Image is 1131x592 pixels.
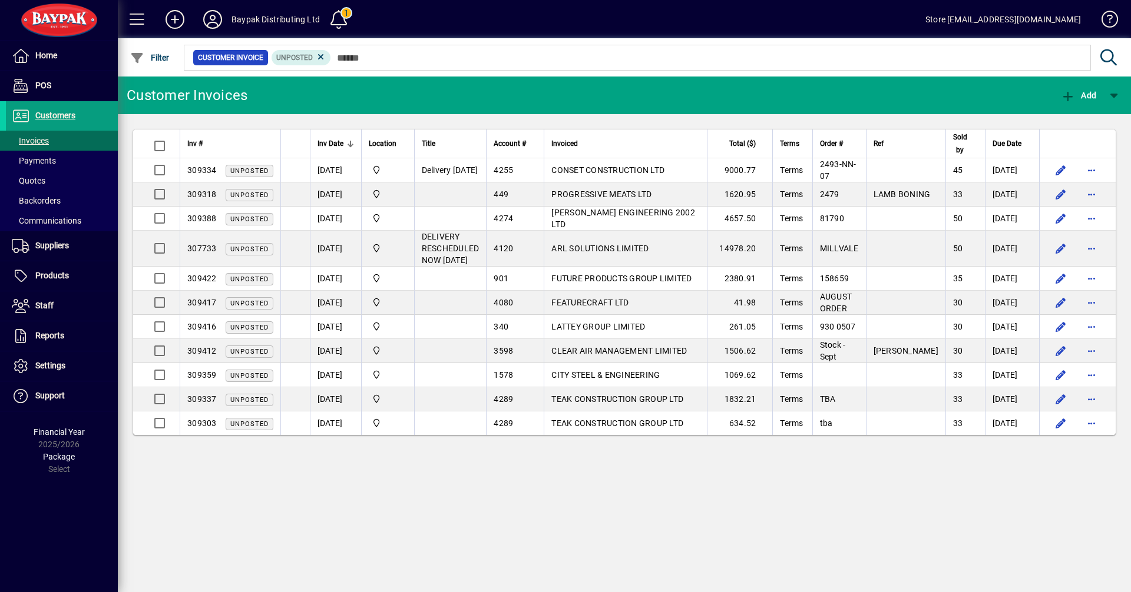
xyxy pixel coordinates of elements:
[12,216,81,225] span: Communications
[780,322,803,331] span: Terms
[187,244,217,253] span: 307733
[6,211,118,231] a: Communications
[422,165,478,175] span: Delivery [DATE]
[820,189,839,199] span: 2479
[318,137,343,150] span: Inv Date
[310,231,361,267] td: [DATE]
[993,137,1032,150] div: Due Date
[551,137,578,150] span: Invoiced
[310,158,361,182] td: [DATE]
[1061,91,1096,100] span: Add
[953,298,963,307] span: 30
[187,322,217,331] span: 309416
[985,267,1039,291] td: [DATE]
[230,245,269,253] span: Unposted
[494,418,513,428] span: 4289
[551,165,664,175] span: CONSET CONSTRUCTION LTD
[6,171,118,191] a: Quotes
[780,189,803,199] span: Terms
[369,368,407,381] span: Baypak - Onekawa
[1058,85,1099,106] button: Add
[369,296,407,309] span: Baypak - Onekawa
[494,394,513,404] span: 4289
[35,111,75,120] span: Customers
[35,391,65,400] span: Support
[187,274,217,283] span: 309422
[369,188,407,201] span: Baypak - Onekawa
[707,207,773,231] td: 4657.50
[230,191,269,199] span: Unposted
[551,394,683,404] span: TEAK CONSTRUCTION GROUP LTD
[780,244,803,253] span: Terms
[369,272,407,285] span: Baypak - Onekawa
[953,346,963,355] span: 30
[551,189,652,199] span: PROGRESSIVE MEATS LTD
[551,322,645,331] span: LATTEY GROUP LIMITED
[953,131,967,157] span: Sold by
[187,418,217,428] span: 309303
[6,381,118,411] a: Support
[310,267,361,291] td: [DATE]
[35,301,54,310] span: Staff
[1051,239,1070,258] button: Edit
[1051,390,1070,408] button: Edit
[820,137,843,150] span: Order #
[1051,209,1070,228] button: Edit
[494,137,526,150] span: Account #
[707,411,773,435] td: 634.52
[369,393,407,405] span: Baypak - Onekawa
[780,418,803,428] span: Terms
[715,137,767,150] div: Total ($)
[198,52,263,64] span: Customer Invoice
[1051,341,1070,360] button: Edit
[369,212,407,225] span: Baypak - Onekawa
[820,159,856,181] span: 2493-NN-07
[156,9,194,30] button: Add
[12,176,45,185] span: Quotes
[953,189,963,199] span: 33
[1082,341,1101,360] button: More options
[494,298,513,307] span: 4080
[6,231,118,261] a: Suppliers
[35,241,69,250] span: Suppliers
[551,274,692,283] span: FUTURE PRODUCTS GROUP LIMITED
[230,348,269,355] span: Unposted
[707,363,773,387] td: 1069.62
[494,189,508,199] span: 449
[127,86,247,105] div: Customer Invoices
[369,242,407,255] span: Baypak - Onekawa
[369,137,407,150] div: Location
[985,158,1039,182] td: [DATE]
[1082,185,1101,204] button: More options
[6,191,118,211] a: Backorders
[985,387,1039,411] td: [DATE]
[230,167,269,175] span: Unposted
[1082,414,1101,433] button: More options
[953,370,963,380] span: 33
[953,418,963,428] span: 33
[820,418,833,428] span: tba
[985,291,1039,315] td: [DATE]
[6,151,118,171] a: Payments
[35,331,64,340] span: Reports
[6,321,118,351] a: Reports
[310,387,361,411] td: [DATE]
[953,322,963,331] span: 30
[1051,293,1070,312] button: Edit
[230,372,269,380] span: Unposted
[187,370,217,380] span: 309359
[985,231,1039,267] td: [DATE]
[780,370,803,380] span: Terms
[494,165,513,175] span: 4255
[1051,161,1070,179] button: Edit
[187,137,203,150] span: Inv #
[993,137,1021,150] span: Due Date
[707,231,773,267] td: 14978.20
[230,396,269,404] span: Unposted
[707,158,773,182] td: 9000.77
[35,81,51,90] span: POS
[310,315,361,339] td: [DATE]
[310,291,361,315] td: [DATE]
[1051,269,1070,288] button: Edit
[494,214,513,223] span: 4274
